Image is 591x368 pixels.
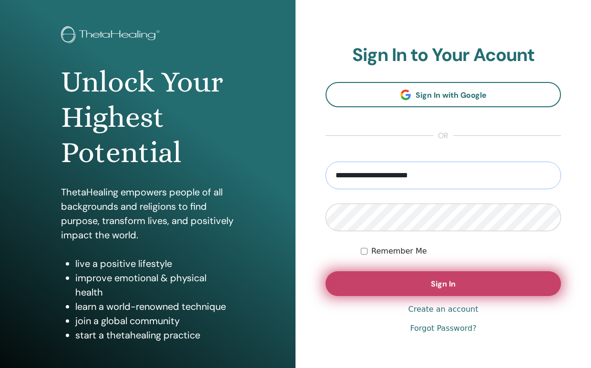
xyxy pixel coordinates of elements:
div: Keep me authenticated indefinitely or until I manually logout [361,245,561,257]
span: or [433,130,453,142]
label: Remember Me [371,245,427,257]
li: start a thetahealing practice [75,328,234,342]
a: Forgot Password? [410,323,476,334]
li: join a global community [75,314,234,328]
span: Sign In with Google [416,90,487,100]
a: Create an account [408,304,478,315]
h2: Sign In to Your Acount [326,44,561,66]
li: improve emotional & physical health [75,271,234,299]
li: live a positive lifestyle [75,256,234,271]
h1: Unlock Your Highest Potential [61,64,234,171]
a: Sign In with Google [326,82,561,107]
li: learn a world-renowned technique [75,299,234,314]
p: ThetaHealing empowers people of all backgrounds and religions to find purpose, transform lives, a... [61,185,234,242]
span: Sign In [431,279,456,289]
button: Sign In [326,271,561,296]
